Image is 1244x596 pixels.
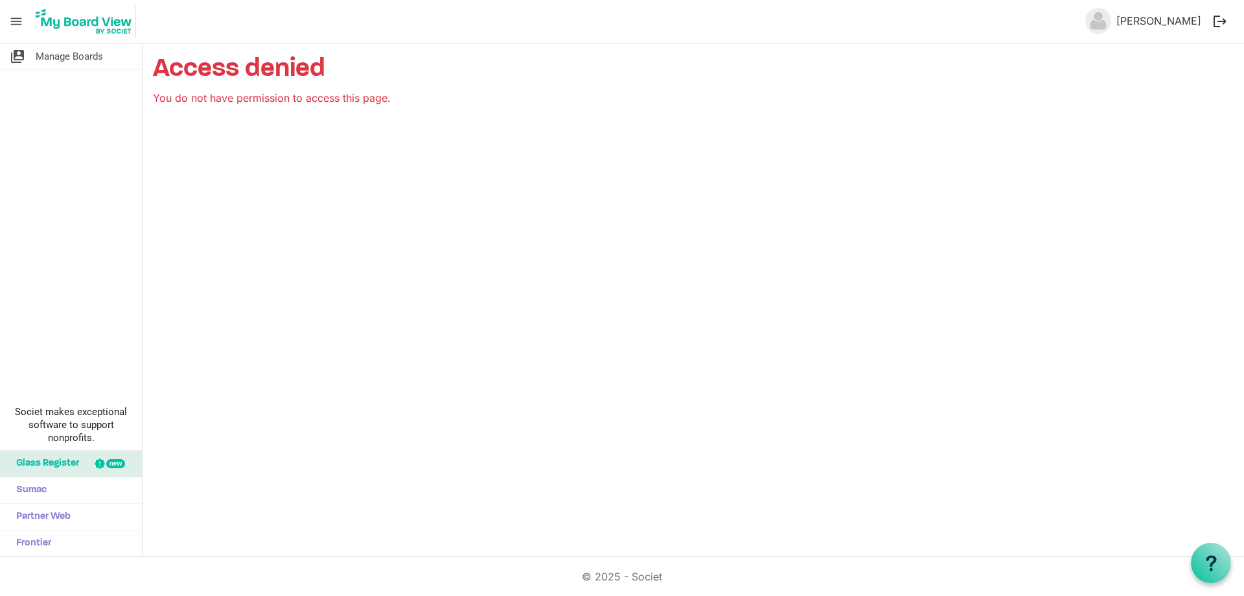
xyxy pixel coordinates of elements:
h1: Access denied [153,54,1234,85]
span: Manage Boards [36,43,103,69]
span: menu [4,9,29,34]
p: You do not have permission to access this page. [153,90,1234,106]
img: My Board View Logo [32,5,136,38]
span: Frontier [10,530,51,556]
span: Sumac [10,477,47,503]
a: My Board View Logo [32,5,141,38]
span: switch_account [10,43,25,69]
a: © 2025 - Societ [582,570,662,583]
a: [PERSON_NAME] [1111,8,1206,34]
span: Partner Web [10,504,71,530]
span: Glass Register [10,451,79,477]
div: new [106,459,125,468]
span: Societ makes exceptional software to support nonprofits. [6,405,136,444]
img: no-profile-picture.svg [1085,8,1111,34]
button: logout [1206,8,1234,35]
